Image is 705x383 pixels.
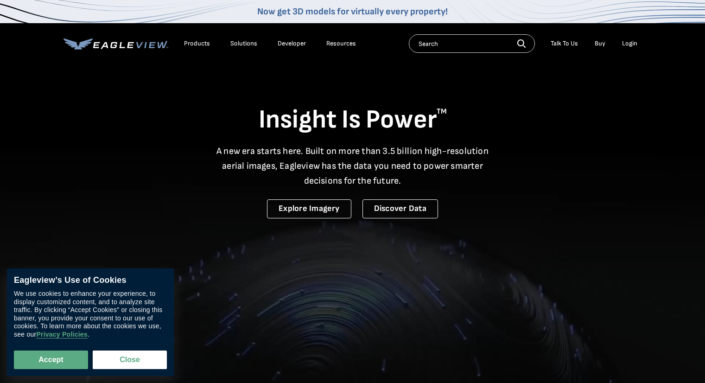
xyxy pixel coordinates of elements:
p: A new era starts here. Built on more than 3.5 billion high-resolution aerial images, Eagleview ha... [211,144,495,188]
a: Now get 3D models for virtually every property! [257,6,448,17]
a: Buy [595,39,605,48]
button: Accept [14,351,88,369]
a: Privacy Policies [36,331,87,339]
h1: Insight Is Power [64,104,642,136]
button: Close [93,351,167,369]
div: Talk To Us [551,39,578,48]
div: Resources [326,39,356,48]
div: Login [622,39,637,48]
a: Developer [278,39,306,48]
div: We use cookies to enhance your experience, to display customized content, and to analyze site tra... [14,290,167,339]
a: Discover Data [362,199,438,218]
div: Solutions [230,39,257,48]
sup: TM [437,107,447,116]
input: Search [409,34,535,53]
div: Eagleview’s Use of Cookies [14,275,167,286]
div: Products [184,39,210,48]
a: Explore Imagery [267,199,351,218]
